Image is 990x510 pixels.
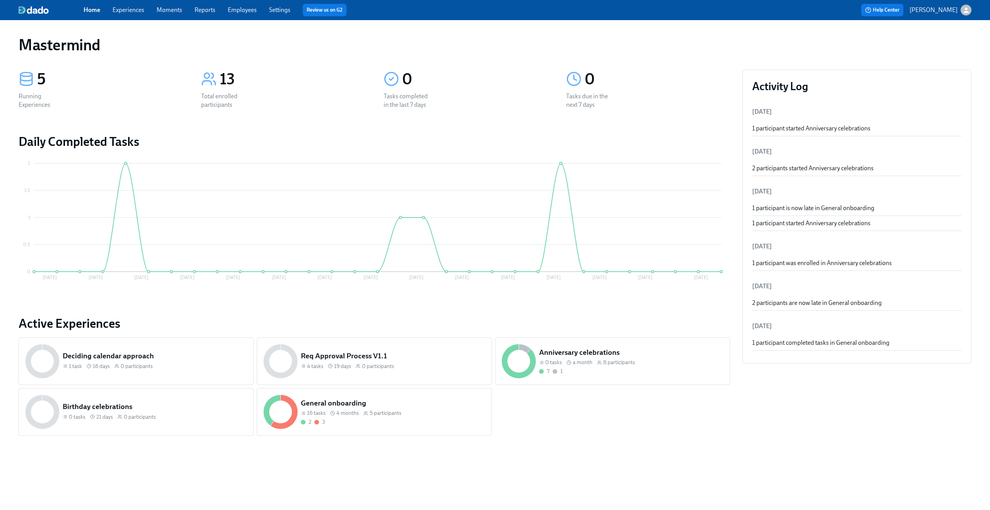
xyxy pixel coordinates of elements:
div: Tasks due in the next 7 days [566,92,616,109]
tspan: [DATE] [134,275,148,280]
a: Review us on G2 [307,6,343,14]
div: Tasks completed in the last 7 days [384,92,433,109]
tspan: 2 [28,161,30,166]
tspan: [DATE] [592,275,607,280]
h3: Activity Log [752,79,962,93]
span: 19 days [334,363,351,370]
tspan: [DATE] [455,275,469,280]
tspan: [DATE] [501,275,515,280]
div: Completed all due tasks [301,418,311,426]
span: 0 tasks [545,359,562,366]
tspan: [DATE] [226,275,240,280]
tspan: [DATE] [638,275,652,280]
div: 1 participant started Anniversary celebrations [752,219,962,228]
tspan: 1 [28,215,30,220]
div: 1 participant is now late in General onboarding [752,204,962,212]
li: [DATE] [752,142,962,161]
h5: General onboarding [301,398,485,408]
a: Experiences [113,6,144,14]
h1: Mastermind [19,36,101,54]
span: 4 months [336,409,359,417]
button: [PERSON_NAME] [910,5,971,15]
div: 0 [585,70,730,89]
a: Reports [195,6,215,14]
tspan: [DATE] [43,275,57,280]
span: 16 days [93,363,110,370]
div: 13 [220,70,365,89]
tspan: [DATE] [546,275,561,280]
div: Running Experiences [19,92,68,109]
h5: Anniversary celebrations [539,347,724,358]
span: 21 days [96,413,113,421]
span: 0 participants [124,413,156,421]
div: Completed all due tasks [539,368,550,375]
tspan: [DATE] [364,275,378,280]
tspan: 1.5 [24,188,30,193]
li: [DATE] [752,182,962,201]
div: 1 participant completed tasks in General onboarding [752,339,962,347]
tspan: [DATE] [272,275,286,280]
div: 0 [402,70,548,89]
span: 0 participants [121,363,153,370]
button: Review us on G2 [303,4,346,16]
img: dado [19,6,49,14]
a: Settings [269,6,290,14]
span: 4 tasks [307,363,323,370]
a: Req Approval Process V1.14 tasks 19 days0 participants [257,337,492,385]
span: a month [573,359,592,366]
div: 2 [309,418,311,426]
tspan: [DATE] [180,275,195,280]
h5: Req Approval Process V1.1 [301,351,485,361]
a: Employees [228,6,257,14]
div: 3 [322,418,325,426]
a: Anniversary celebrations0 tasks a month8 participants71 [495,337,730,385]
div: Not started [553,368,563,375]
tspan: [DATE] [694,275,708,280]
tspan: [DATE] [89,275,103,280]
span: 5 participants [370,409,401,417]
div: 1 participant was enrolled in Anniversary celebrations [752,259,962,267]
span: Help Center [865,6,900,14]
li: [DATE] [752,237,962,256]
div: Total enrolled participants [201,92,251,109]
tspan: 0.5 [23,242,30,247]
li: [DATE] [752,103,962,121]
a: dado [19,6,84,14]
tspan: [DATE] [409,275,423,280]
a: Home [84,6,100,14]
div: 2 participants are now late in General onboarding [752,299,962,307]
h5: Birthday celebrations [63,402,247,412]
span: 0 participants [362,363,394,370]
div: 7 [547,368,550,375]
span: 16 tasks [307,409,326,417]
h5: Deciding calendar approach [63,351,247,361]
p: [PERSON_NAME] [910,6,958,14]
tspan: [DATE] [317,275,332,280]
div: 2 participants started Anniversary celebrations [752,164,962,173]
a: General onboarding16 tasks 4 months5 participants23 [257,388,492,436]
div: 1 participant started Anniversary celebrations [752,124,962,133]
a: Deciding calendar approach1 task 16 days0 participants [19,337,254,385]
li: [DATE] [752,317,962,335]
a: Moments [157,6,182,14]
span: 1 task [69,363,82,370]
a: Birthday celebrations0 tasks 21 days0 participants [19,388,254,436]
li: [DATE] [752,277,962,296]
div: 5 [37,70,183,89]
tspan: 0 [27,269,30,274]
div: 1 [560,368,563,375]
span: 8 participants [603,359,635,366]
a: Active Experiences [19,316,730,331]
div: With overdue tasks [314,418,325,426]
h2: Daily Completed Tasks [19,134,730,149]
button: Help Center [861,4,903,16]
span: 0 tasks [69,413,85,421]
